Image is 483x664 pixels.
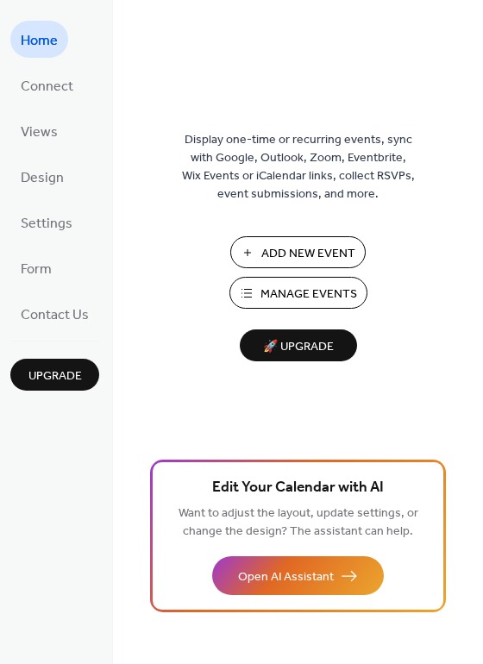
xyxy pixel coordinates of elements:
[230,236,366,268] button: Add New Event
[238,568,334,586] span: Open AI Assistant
[10,204,83,241] a: Settings
[21,28,58,54] span: Home
[21,256,52,283] span: Form
[212,476,384,500] span: Edit Your Calendar with AI
[260,285,357,304] span: Manage Events
[10,112,68,149] a: Views
[10,158,74,195] a: Design
[179,502,418,543] span: Want to adjust the layout, update settings, or change the design? The assistant can help.
[21,73,73,100] span: Connect
[21,210,72,237] span: Settings
[10,359,99,391] button: Upgrade
[10,249,62,286] a: Form
[240,329,357,361] button: 🚀 Upgrade
[261,245,355,263] span: Add New Event
[229,277,367,309] button: Manage Events
[10,21,68,58] a: Home
[28,367,82,385] span: Upgrade
[212,556,384,595] button: Open AI Assistant
[10,66,84,103] a: Connect
[21,119,58,146] span: Views
[182,131,415,204] span: Display one-time or recurring events, sync with Google, Outlook, Zoom, Eventbrite, Wix Events or ...
[10,295,99,332] a: Contact Us
[21,165,64,191] span: Design
[250,335,347,359] span: 🚀 Upgrade
[21,302,89,329] span: Contact Us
